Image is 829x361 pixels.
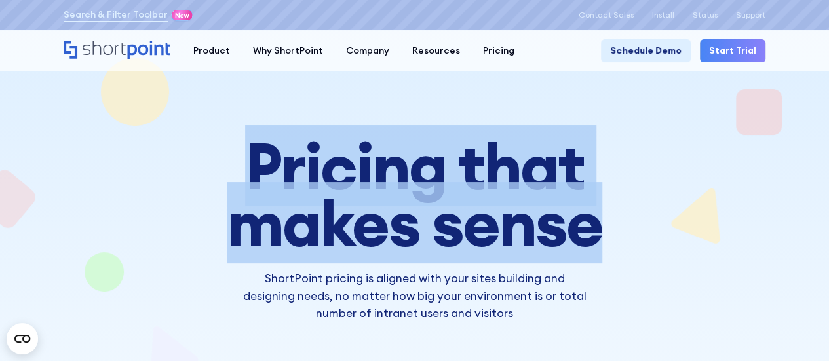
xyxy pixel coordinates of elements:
a: Company [334,39,400,62]
div: Resources [412,44,460,58]
h1: Pricing that makes sense [157,138,673,252]
div: Company [346,44,389,58]
a: Home [64,41,170,60]
div: Pricing [483,44,514,58]
button: Open CMP widget [7,323,38,354]
a: Product [182,39,241,62]
a: Why ShortPoint [241,39,334,62]
a: Status [693,10,718,20]
div: Why ShortPoint [253,44,323,58]
a: Contact Sales [579,10,634,20]
a: Start Trial [700,39,765,62]
a: Support [736,10,765,20]
a: Pricing [471,39,526,62]
div: Product [193,44,230,58]
a: Schedule Demo [601,39,691,62]
iframe: Chat Widget [763,298,829,361]
a: Resources [400,39,471,62]
p: ShortPoint pricing is aligned with your sites building and designing needs, no matter how big you... [242,270,587,322]
a: Install [652,10,674,20]
a: Search & Filter Toolbar [64,8,168,22]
